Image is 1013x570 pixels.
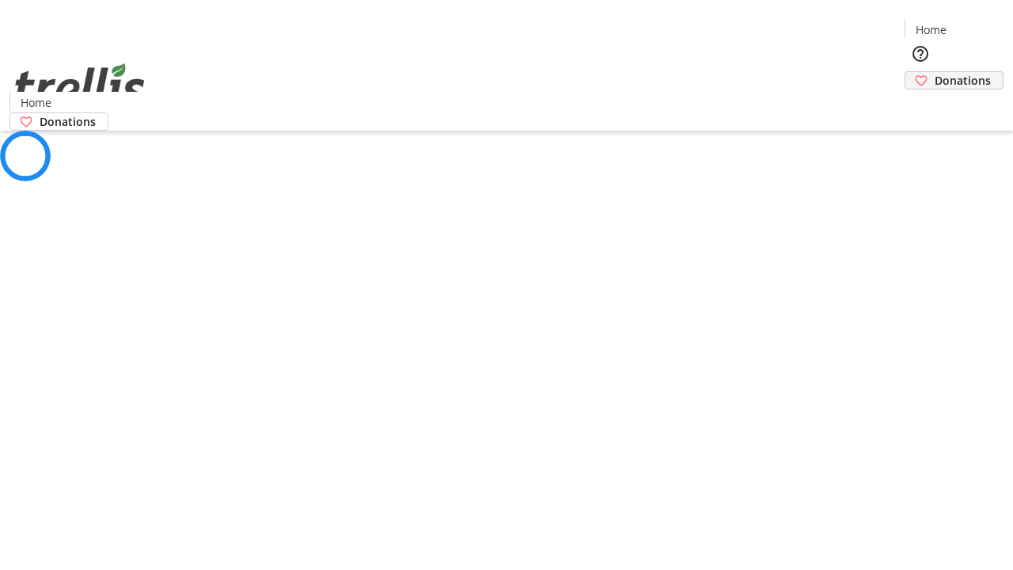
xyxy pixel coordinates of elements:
[21,94,51,111] span: Home
[905,71,1004,89] a: Donations
[40,113,96,130] span: Donations
[935,72,991,89] span: Donations
[905,38,936,70] button: Help
[916,21,947,38] span: Home
[9,46,150,125] img: Orient E2E Organization FpTSwFFZlG's Logo
[9,112,108,131] a: Donations
[905,89,936,121] button: Cart
[10,94,61,111] a: Home
[905,21,956,38] a: Home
